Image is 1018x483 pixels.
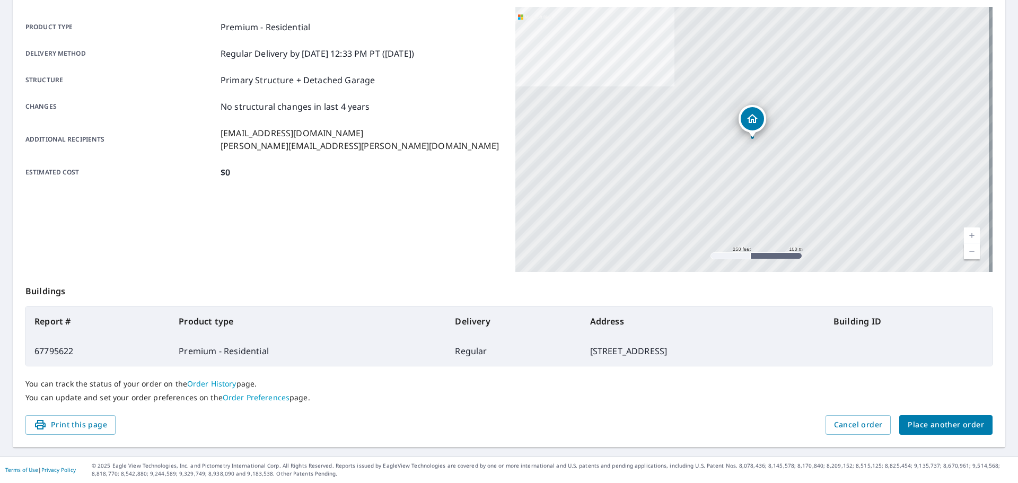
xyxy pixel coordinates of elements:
p: Additional recipients [25,127,216,152]
th: Address [582,306,825,336]
a: Order History [187,379,236,389]
th: Report # [26,306,170,336]
p: Primary Structure + Detached Garage [221,74,375,86]
th: Product type [170,306,446,336]
p: Delivery method [25,47,216,60]
button: Cancel order [826,415,891,435]
p: © 2025 Eagle View Technologies, Inc. and Pictometry International Corp. All Rights Reserved. Repo... [92,462,1013,478]
p: [PERSON_NAME][EMAIL_ADDRESS][PERSON_NAME][DOMAIN_NAME] [221,139,499,152]
p: No structural changes in last 4 years [221,100,370,113]
div: Dropped pin, building 1, Residential property, 21731 Hyerwood San Antonio, TX 78259 [739,105,766,138]
p: Buildings [25,272,993,306]
p: Regular Delivery by [DATE] 12:33 PM PT ([DATE]) [221,47,414,60]
span: Place another order [908,418,984,432]
span: Cancel order [834,418,883,432]
p: Product type [25,21,216,33]
td: Premium - Residential [170,336,446,366]
p: Premium - Residential [221,21,310,33]
a: Privacy Policy [41,466,76,473]
a: Current Level 17, Zoom In [964,227,980,243]
a: Terms of Use [5,466,38,473]
p: | [5,467,76,473]
p: $0 [221,166,230,179]
th: Delivery [446,306,581,336]
p: Changes [25,100,216,113]
a: Order Preferences [223,392,289,402]
p: Structure [25,74,216,86]
p: [EMAIL_ADDRESS][DOMAIN_NAME] [221,127,499,139]
span: Print this page [34,418,107,432]
p: You can track the status of your order on the page. [25,379,993,389]
button: Print this page [25,415,116,435]
button: Place another order [899,415,993,435]
td: Regular [446,336,581,366]
td: [STREET_ADDRESS] [582,336,825,366]
a: Current Level 17, Zoom Out [964,243,980,259]
p: You can update and set your order preferences on the page. [25,393,993,402]
td: 67795622 [26,336,170,366]
p: Estimated cost [25,166,216,179]
th: Building ID [825,306,992,336]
